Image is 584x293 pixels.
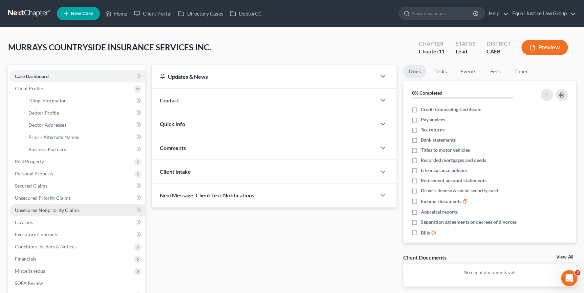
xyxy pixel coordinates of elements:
[421,177,486,184] span: Retirement account statements
[28,110,59,116] span: Debtor Profile
[455,48,475,55] div: Lead
[429,65,452,78] a: Tasks
[15,244,77,249] span: Codebtors Insiders & Notices
[421,167,468,174] span: Life insurance policies
[421,147,470,153] span: Titles to motor vehicles
[418,48,445,55] div: Chapter
[412,90,442,96] strong: 0% Completed
[421,219,517,225] span: Separation agreements or decrees of divorces
[421,137,456,143] span: Bank statements
[226,7,265,20] a: DebtorCC
[28,122,66,128] span: Debtor Addresses
[418,40,445,48] div: Chapter
[403,254,447,261] div: Client Documents
[421,126,445,133] span: Tax returns
[23,143,145,155] a: Business Partners
[455,40,475,48] div: Status
[160,192,254,198] span: NextMessage: Client Text Notifications
[15,183,47,189] span: Secured Claims
[160,121,185,127] span: Quick Info
[15,207,80,213] span: Unsecured Nonpriority Claims
[556,255,573,260] a: View All
[15,280,43,286] span: SOFA Review
[8,42,211,52] span: MURRAYS COUNTRYSIDE INSURANCE SERVICES INC.
[509,7,576,20] a: Equal Justice Law Group
[23,131,145,143] a: Prior / Alternate Names
[15,195,71,201] span: Unsecured Priority Claims
[486,40,511,48] div: District
[9,70,145,82] a: Case Dashboard
[15,171,53,176] span: Personal Property
[412,7,474,20] input: Search by name...
[438,48,445,54] span: 11
[403,65,426,78] a: Docs
[561,270,577,286] iframe: Intercom live chat
[15,256,36,262] span: Financials
[23,95,145,107] a: Filing Information
[175,7,226,20] a: Directory Cases
[9,180,145,192] a: Secured Claims
[9,228,145,241] a: Executory Contracts
[9,216,145,228] a: Lawsuits
[102,7,131,20] a: Home
[15,158,44,164] span: Real Property
[486,48,511,55] div: CAEB
[421,187,498,194] span: Drivers license & social security card
[15,73,49,79] span: Case Dashboard
[421,116,445,123] span: Pay advices
[15,86,43,91] span: Client Profile
[160,73,368,80] div: Updates & News
[409,269,570,276] p: No client documents yet.
[9,204,145,216] a: Unsecured Nonpriority Claims
[485,7,508,20] a: Help
[15,231,58,237] span: Executory Contracts
[9,192,145,204] a: Unsecured Priority Claims
[23,107,145,119] a: Debtor Profile
[160,97,179,103] span: Contact
[421,157,486,164] span: Recorded mortgages and deeds
[455,65,482,78] a: Events
[9,277,145,289] a: SOFA Review
[71,11,93,16] span: New Case
[15,268,45,274] span: Miscellaneous
[28,134,79,140] span: Prior / Alternate Names
[484,65,506,78] a: Fees
[160,168,191,175] span: Client Intake
[15,219,33,225] span: Lawsuits
[160,145,186,151] span: Comments
[28,98,67,103] span: Filing Information
[421,198,461,205] span: Income Documents
[421,106,481,113] span: Credit Counseling Certificate
[509,65,533,78] a: Timer
[23,119,145,131] a: Debtor Addresses
[575,270,580,275] span: 3
[421,209,458,215] span: Appraisal reports
[421,229,430,236] span: Bills
[131,7,175,20] a: Client Portal
[521,40,568,55] button: Preview
[28,146,66,152] span: Business Partners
